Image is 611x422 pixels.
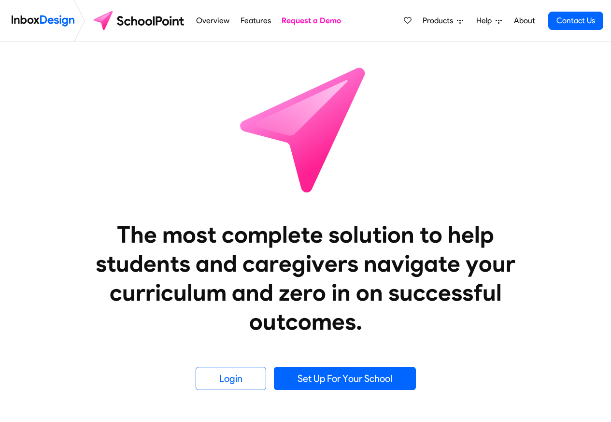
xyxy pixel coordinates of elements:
[511,11,538,30] a: About
[238,11,273,30] a: Features
[472,11,506,30] a: Help
[196,367,266,390] a: Login
[274,367,416,390] a: Set Up For Your School
[476,15,496,27] span: Help
[423,15,457,27] span: Products
[279,11,344,30] a: Request a Demo
[419,11,467,30] a: Products
[194,11,232,30] a: Overview
[548,12,603,30] a: Contact Us
[219,42,393,216] img: icon_schoolpoint.svg
[76,220,535,336] heading: The most complete solution to help students and caregivers navigate your curriculum and zero in o...
[89,9,191,32] img: schoolpoint logo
